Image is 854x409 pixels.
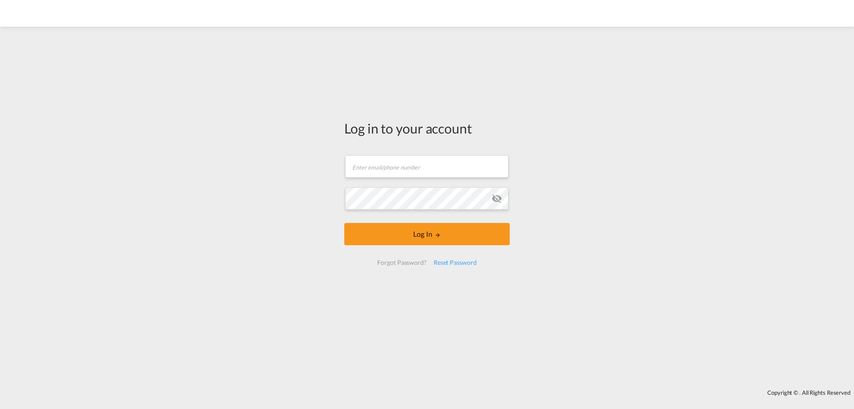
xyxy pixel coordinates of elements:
button: LOGIN [344,223,510,245]
input: Enter email/phone number [345,155,508,178]
md-icon: icon-eye-off [491,193,502,204]
div: Forgot Password? [374,255,430,271]
div: Log in to your account [344,119,510,138]
div: Reset Password [430,255,480,271]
